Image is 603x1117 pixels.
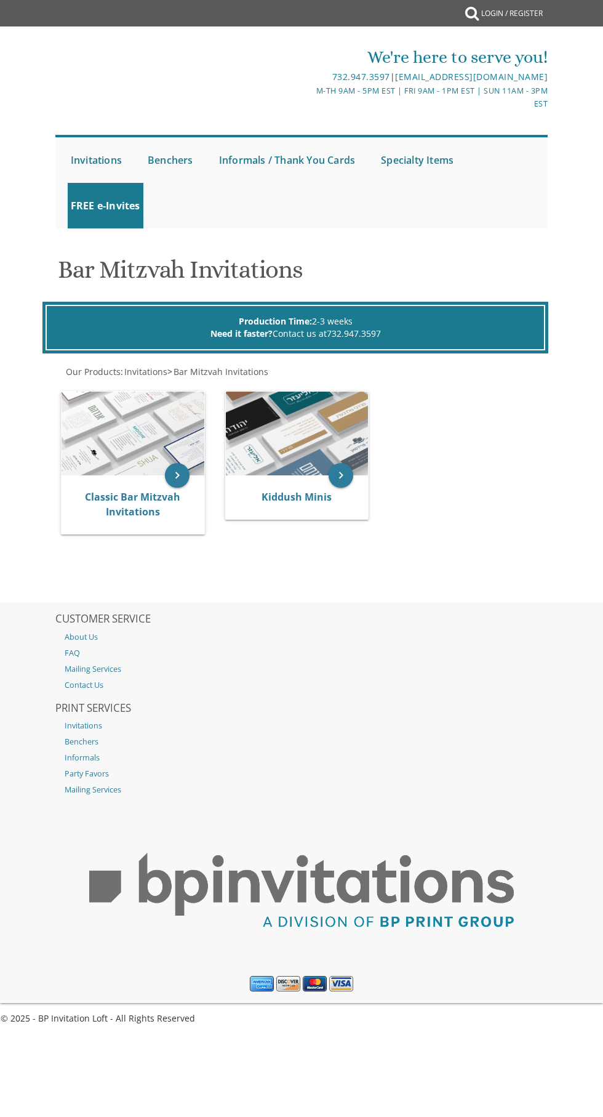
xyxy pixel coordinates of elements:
[46,305,545,350] div: 2-3 weeks Contact us at
[250,976,274,992] img: American Express
[262,490,332,504] a: Kiddush Minis
[55,366,548,378] div: :
[55,661,548,677] a: Mailing Services
[165,463,190,488] a: keyboard_arrow_right
[302,70,548,84] div: |
[55,734,548,750] a: Benchers
[55,677,548,693] a: Contact Us
[55,750,548,766] a: Informals
[378,137,457,183] a: Specialty Items
[145,137,196,183] a: Benchers
[55,703,548,715] h2: PRINT SERVICES
[68,137,125,183] a: Invitations
[276,976,300,992] img: Discover
[85,490,180,518] a: Classic Bar Mitzvah Invitations
[55,766,548,782] a: Party Favors
[226,392,369,475] img: Kiddush Minis
[395,71,548,83] a: [EMAIL_ADDRESS][DOMAIN_NAME]
[55,832,548,951] img: BP Print Group
[174,366,268,377] span: Bar Mitzvah Invitations
[329,976,353,992] img: Visa
[167,366,268,377] span: >
[216,137,358,183] a: Informals / Thank You Cards
[55,718,548,734] a: Invitations
[55,613,548,626] h2: CUSTOMER SERVICE
[332,71,390,83] a: 732.947.3597
[123,366,167,377] a: Invitations
[55,782,548,798] a: Mailing Services
[55,629,548,645] a: About Us
[210,328,273,339] span: Need it faster?
[303,976,327,992] img: MasterCard
[55,645,548,661] a: FAQ
[329,463,353,488] a: keyboard_arrow_right
[302,84,548,111] div: M-Th 9am - 5pm EST | Fri 9am - 1pm EST | Sun 11am - 3pm EST
[65,366,121,377] a: Our Products
[302,45,548,70] div: We're here to serve you!
[239,315,312,327] span: Production Time:
[172,366,268,377] a: Bar Mitzvah Invitations
[124,366,167,377] span: Invitations
[68,183,143,228] a: FREE e-Invites
[58,256,545,292] h1: Bar Mitzvah Invitations
[62,392,204,475] img: Classic Bar Mitzvah Invitations
[327,328,381,339] a: 732.947.3597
